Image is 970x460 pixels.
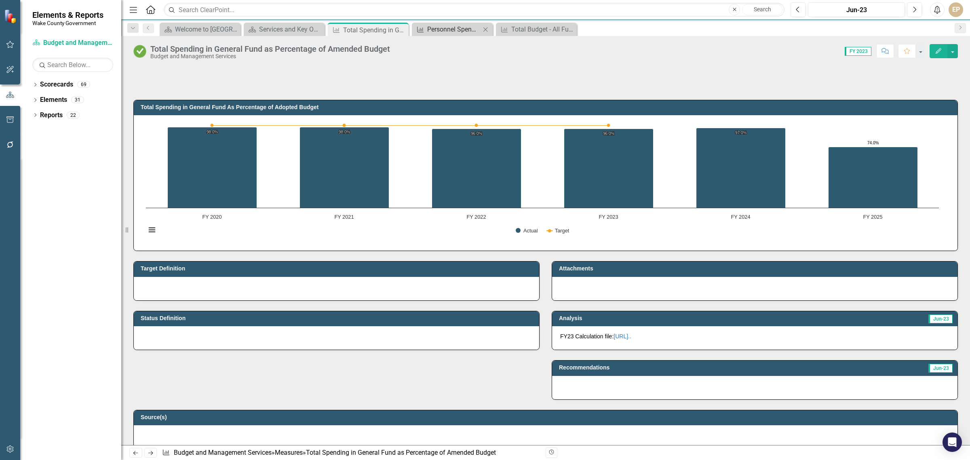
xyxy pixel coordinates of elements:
[949,2,963,17] button: EP
[599,214,618,220] text: FY 2023
[516,228,538,234] button: Show Actual
[275,449,303,456] a: Measures
[863,214,882,220] text: FY 2025
[141,104,953,110] h3: Total Spending in General Fund As Percentage of Adopted Budget
[211,124,214,127] path: FY 2020, 100. Target.
[202,214,221,220] text: FY 2020
[141,315,535,321] h3: Status Definition
[306,449,496,456] div: Total Spending in General Fund as Percentage of Amended Budget
[466,214,486,220] text: FY 2022
[146,224,157,235] button: View chart menu, Chart
[555,228,569,234] text: Target
[207,130,218,134] text: 98.0%
[696,128,786,208] path: FY 2024, 97. Actual.
[471,131,482,136] text: 96.0%
[162,448,540,458] div: » »
[164,3,784,17] input: Search ClearPoint...
[4,9,18,23] img: ClearPoint Strategy
[811,5,902,15] div: Jun-23
[32,10,103,20] span: Elements & Reports
[141,414,953,420] h3: Source(s)
[829,147,918,208] path: FY 2025, 74. Actual.
[560,332,949,340] p: FY23 Calculation file:
[32,38,113,48] a: Budget and Management Services
[928,364,953,373] span: Jun-23
[175,24,238,34] div: Welcome to [GEOGRAPHIC_DATA]
[339,130,350,134] text: 98.0%
[731,214,750,220] text: FY 2024
[427,24,481,34] div: Personnel Spending in General Fund as Percentage of Adopted Budget
[150,53,390,59] div: Budget and Management Services
[343,124,346,127] path: FY 2021, 100. Target.
[559,266,953,272] h3: Attachments
[808,2,905,17] button: Jun-23
[168,127,918,208] g: Actual, series 1 of 2. Bar series with 6 bars.
[564,129,654,208] path: FY 2023, 96. Actual.
[142,121,949,243] div: Chart. Highcharts interactive chart.
[334,214,354,220] text: FY 2021
[40,111,63,120] a: Reports
[162,24,238,34] a: Welcome to [GEOGRAPHIC_DATA]
[343,25,407,35] div: Total Spending in General Fund as Percentage of Amended Budget
[142,121,943,243] svg: Interactive chart
[150,44,390,53] div: Total Spending in General Fund as Percentage of Amended Budget
[845,47,871,56] span: FY 2023
[71,97,84,103] div: 31
[67,112,80,118] div: 22
[174,449,272,456] a: Budget and Management Services
[246,24,323,34] a: Services and Key Operating Measures
[614,333,631,340] a: [URL]..
[607,124,610,127] path: FY 2023, 100. Target.
[754,6,771,13] span: Search
[559,315,749,321] h3: Analysis
[77,81,90,88] div: 69
[928,314,953,323] span: Jun-23
[603,131,614,136] text: 96.0%
[414,24,481,34] a: Personnel Spending in General Fund as Percentage of Adopted Budget
[40,80,73,89] a: Scorecards
[211,124,610,127] g: Target, series 2 of 2. Line with 6 data points.
[943,433,962,452] div: Open Intercom Messenger
[432,129,521,208] path: FY 2022, 96. Actual.
[742,4,782,15] button: Search
[133,45,146,58] img: On Track
[141,266,535,272] h3: Target Definition
[523,228,538,234] text: Actual
[259,24,323,34] div: Services and Key Operating Measures
[32,20,103,26] small: Wake County Government
[511,24,575,34] div: Total Budget - All Funds
[32,58,113,72] input: Search Below...
[559,365,823,371] h3: Recommendations
[547,228,569,234] button: Show Target
[498,24,575,34] a: Total Budget - All Funds
[735,131,746,135] text: 97.0%
[300,127,389,208] path: FY 2021, 98. Actual.
[168,127,257,208] path: FY 2020, 98. Actual.
[475,124,478,127] path: FY 2022, 100. Target.
[867,141,879,145] text: 74.0%
[40,95,67,105] a: Elements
